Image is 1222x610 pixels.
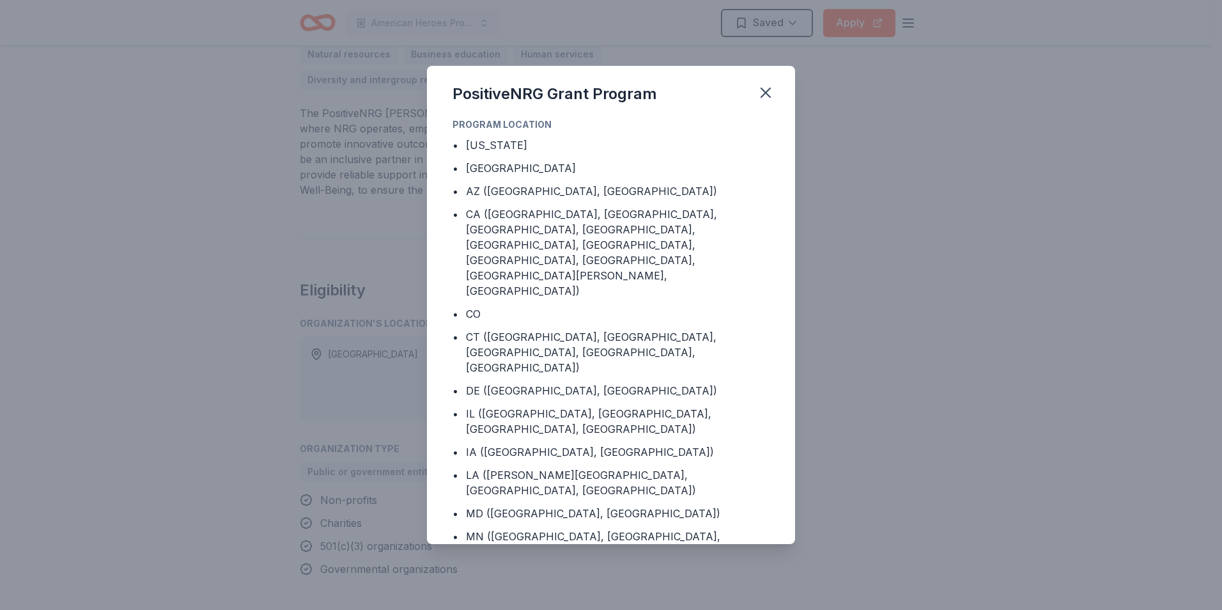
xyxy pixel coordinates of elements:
[466,383,717,398] div: DE ([GEOGRAPHIC_DATA], [GEOGRAPHIC_DATA])
[466,329,770,375] div: CT ([GEOGRAPHIC_DATA], [GEOGRAPHIC_DATA], [GEOGRAPHIC_DATA], [GEOGRAPHIC_DATA], [GEOGRAPHIC_DATA])
[452,117,770,132] div: Program Location
[452,184,458,199] div: •
[452,467,458,483] div: •
[466,406,770,437] div: IL ([GEOGRAPHIC_DATA], [GEOGRAPHIC_DATA], [GEOGRAPHIC_DATA], [GEOGRAPHIC_DATA])
[466,444,714,460] div: IA ([GEOGRAPHIC_DATA], [GEOGRAPHIC_DATA])
[466,137,527,153] div: [US_STATE]
[452,160,458,176] div: •
[466,529,770,559] div: MN ([GEOGRAPHIC_DATA], [GEOGRAPHIC_DATA], [GEOGRAPHIC_DATA], [GEOGRAPHIC_DATA])
[466,207,770,299] div: CA ([GEOGRAPHIC_DATA], [GEOGRAPHIC_DATA], [GEOGRAPHIC_DATA], [GEOGRAPHIC_DATA], [GEOGRAPHIC_DATA]...
[452,444,458,460] div: •
[466,184,717,199] div: AZ ([GEOGRAPHIC_DATA], [GEOGRAPHIC_DATA])
[452,137,458,153] div: •
[466,506,720,521] div: MD ([GEOGRAPHIC_DATA], [GEOGRAPHIC_DATA])
[452,506,458,521] div: •
[452,406,458,421] div: •
[452,306,458,322] div: •
[452,84,657,104] div: PositiveNRG Grant Program
[452,207,458,222] div: •
[466,160,576,176] div: [GEOGRAPHIC_DATA]
[466,467,770,498] div: LA ([PERSON_NAME][GEOGRAPHIC_DATA], [GEOGRAPHIC_DATA], [GEOGRAPHIC_DATA])
[452,383,458,398] div: •
[452,329,458,345] div: •
[466,306,481,322] div: CO
[452,529,458,544] div: •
